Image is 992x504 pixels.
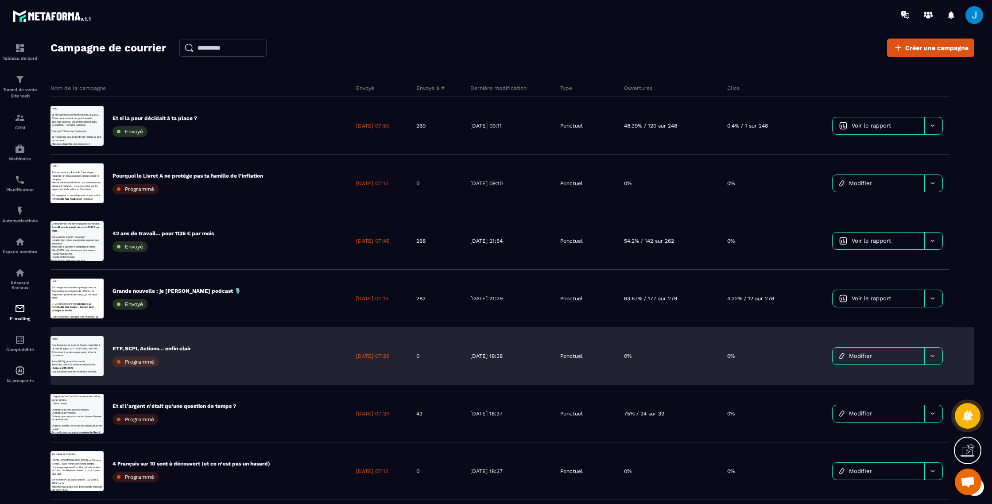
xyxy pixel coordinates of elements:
span: Imagine que [PERSON_NAME] revenus s’arrêtent [DATE]. [4,6,140,26]
p: Ponctuel [560,353,583,360]
a: automationsautomationsEspace membre [2,230,38,261]
div: Ouvrir le chat [955,469,981,495]
p: Tunnel de vente Site web [2,87,38,99]
a: Voir le rapport [833,233,924,249]
p: 42 ans de travail… pour 1136 € par mois [112,230,214,237]
a: Modifier [833,175,924,192]
img: scheduler [15,174,25,185]
span: Tu transformes ton argent en [4,125,102,134]
p: 0% [624,468,632,475]
span: Un canapé payé en 4 fois. Une paire de baskets en 3 fois. Un téléphone dernier cri qu’on “paiera ... [4,49,167,80]
p: 48.39% / 120 sur 248 [624,122,677,129]
p: [DATE] 07:15 [356,468,388,475]
p: regarde ce graphique. [4,16,173,27]
img: icon [839,122,847,130]
p: 283 [416,295,426,302]
img: icon [839,180,845,186]
img: logo [12,8,92,24]
p: [DATE] 07:45 [356,237,389,244]
p: Ponctuel [560,180,583,187]
img: automations [15,236,25,247]
p: 54.2% / 142 sur 262 [624,237,674,244]
p: Comptabilité [2,347,38,352]
span: Programmé [125,186,154,192]
span: [DATE], 4 [DEMOGRAPHIC_DATA] sur 10 vivent à crédit… sans même s’en rendre compte. [4,26,170,46]
p: E-mailing [2,316,38,321]
span: Mais la réalité est différente : son rendement est inférieur à l’inflation… ce qui veut dire que ... [4,60,167,91]
p: Planificateur [2,187,38,192]
span: Créer une campagne [905,43,969,52]
span: 👉 Je viens de sortir mon [4,80,90,89]
img: icon [839,468,845,474]
a: formationformationTunnel de vente Site web [2,67,38,106]
img: automations [15,365,25,376]
span: 👉 [4,37,14,46]
span: Trois mots que tu as sûrement déjà croisés : [4,91,150,111]
p: CRM [2,125,38,130]
p: Envoyé [356,85,374,92]
span: Je me souviens d’un moment précis, le [DATE]. [4,26,164,35]
strong: Ton capital financier ÷ Tes dépenses mensuelles = Ton nombre de mois d’autonomie. [4,82,146,113]
p: Grande nouvelle : je [PERSON_NAME] podcast 🎙️ [112,287,241,295]
p: Ponctuel [560,468,583,475]
p: [DATE] 18:37 [470,468,503,475]
strong: 42 ans de travail [24,17,84,26]
span: Programmé [125,416,154,423]
p: J’ai une grande nouvelle à partager avec toi. Après plusieurs semaines de réflexion, de préparati... [4,25,173,70]
span: J’étais devant mon écran, prêt à investir. [4,37,141,46]
span: Modifier [849,353,872,359]
p: pourquoi le Livret A ne protège pas vraiment ta famille, [22,132,173,154]
p: IA prospects [2,378,38,383]
p: 0% [727,237,735,244]
h2: Campagne de courrier [50,39,166,57]
span: Pour beaucoup de gens, la finance ressemble à un mur de sigles : ETF, SCPI, PER, OPCVM… [4,26,166,46]
span: Après [4,17,24,26]
span: Programmé [125,474,154,480]
span: Du temps pour être avec tes enfants. [4,49,129,57]
a: social-networksocial-networkRéseaux Sociaux [2,261,38,297]
a: automationsautomationsWebinaire [2,137,38,168]
span: . C’est simple, rassurant, on nous a toujours dit que c’était “le bon plan”. [4,26,161,57]
p: [DATE] 07:15 [356,180,388,187]
img: automations [15,143,25,154]
span: , tout simplement. [72,123,132,131]
a: Modifier [833,348,924,364]
span: Voir le rapport [852,237,891,244]
a: Créer une campagne [887,39,974,57]
p: [DATE] 18:37 [470,410,503,417]
img: icon [839,237,847,245]
span: J’ai tourné une vidéo où je te montre concrètement comment faire ce calcul… et ce que ça donne da... [4,80,159,111]
span: Modifier [849,180,872,186]
p: Clics [727,85,740,92]
img: icon [839,353,845,359]
span: Pour savoir où tu en es vraiment, il existe un calcul simple : [4,60,155,80]
p: J'ai trouvé ça choquant. [4,4,173,16]
p: 75% / 24 sur 32 [624,410,664,417]
p: Hello, [4,4,173,16]
img: icon [839,295,847,302]
p: Elle a suivi le chemin “classique” : travailler dur, cotiser sans jamais manquer une échéance, cr... [4,47,173,93]
p: 0 [416,468,419,475]
p: [DATE] 07:50 [356,122,389,129]
p: Hello ! [4,4,173,16]
img: formation [15,112,25,123]
img: automations [15,205,25,216]
span: Tout le monde a un [4,26,69,35]
img: formation [15,74,25,85]
span: Mais peur de [4,123,48,131]
a: Modifier [833,463,924,480]
span: Et forcément, ça décourage avant même de commencer. [4,49,153,69]
p: 0% [727,410,735,417]
span: Alors [DATE], je vais faire simple. [4,80,117,89]
p: 0% [727,353,735,360]
span: pour t’expliquer : [90,114,147,122]
span: Tout était rationnel. Les chiffres étaient bons. [4,49,156,57]
p: Ponctuel [560,237,583,244]
strong: Livret A [69,26,97,35]
span: Pas pour toujours. Mais juste assez longtemps pour te mettre à l’épreuve. [4,28,162,48]
span: Envoyé [125,128,143,135]
img: icon [839,411,845,417]
p: [DATE] 09:11 [470,122,502,129]
span: J’ai enregistré un nouvel épisode du podcast [4,103,155,111]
